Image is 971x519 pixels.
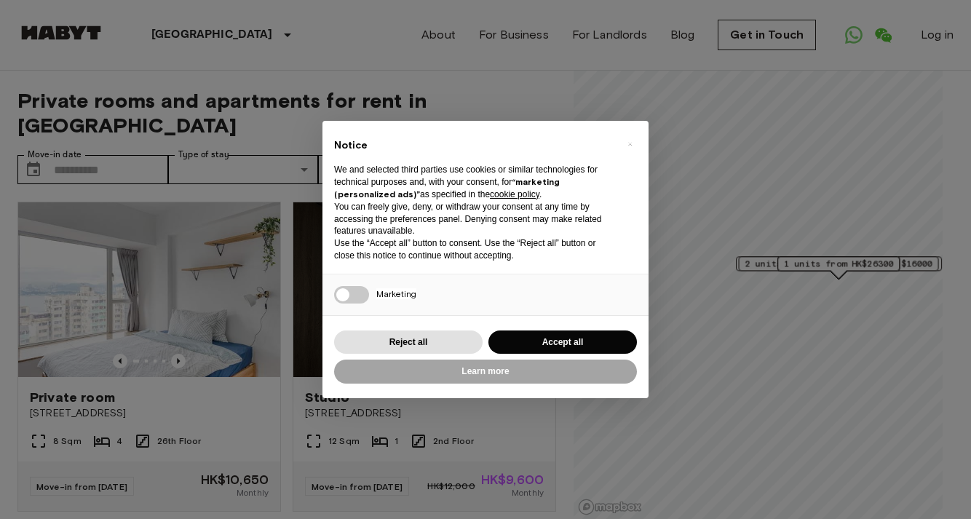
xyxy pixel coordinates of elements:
[334,201,614,237] p: You can freely give, deny, or withdraw your consent at any time by accessing the preferences pane...
[334,360,637,384] button: Learn more
[376,288,416,299] span: Marketing
[334,176,560,199] strong: “marketing (personalized ads)”
[627,135,633,153] span: ×
[334,164,614,200] p: We and selected third parties use cookies or similar technologies for technical purposes and, wit...
[618,132,641,156] button: Close this notice
[334,237,614,262] p: Use the “Accept all” button to consent. Use the “Reject all” button or close this notice to conti...
[488,330,637,354] button: Accept all
[334,330,483,354] button: Reject all
[490,189,539,199] a: cookie policy
[334,138,614,153] h2: Notice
